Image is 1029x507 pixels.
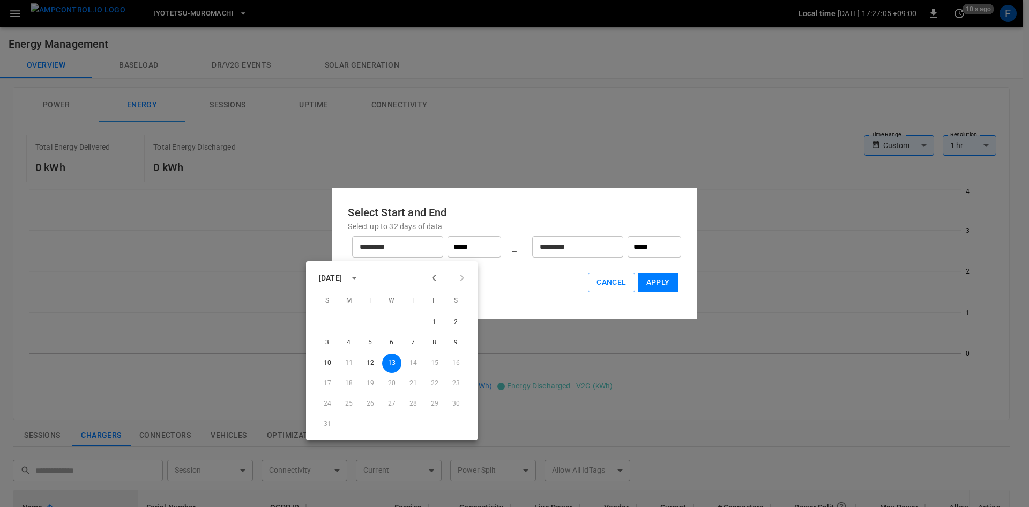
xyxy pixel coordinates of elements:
h6: Select Start and End [348,204,681,221]
button: Cancel [588,273,635,292]
button: 1 [425,313,444,332]
button: 10 [318,354,337,373]
button: 2 [446,313,466,332]
span: Wednesday [382,290,401,312]
span: Monday [339,290,359,312]
button: calendar view is open, switch to year view [345,269,363,287]
button: 6 [382,333,401,352]
button: 4 [339,333,359,352]
button: 12 [361,354,380,373]
button: 8 [425,333,444,352]
button: 9 [446,333,466,352]
span: Tuesday [361,290,380,312]
p: Select up to 32 days of data [348,221,681,232]
span: Sunday [318,290,337,312]
button: 13 [382,354,401,373]
button: 5 [361,333,380,352]
span: Thursday [404,290,423,312]
span: Friday [425,290,444,312]
span: Saturday [446,290,466,312]
button: 7 [404,333,423,352]
div: [DATE] [319,273,342,284]
button: Previous month [425,269,443,287]
h6: _ [512,238,517,255]
button: 11 [339,354,359,373]
button: Apply [638,273,678,292]
button: 3 [318,333,337,352]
